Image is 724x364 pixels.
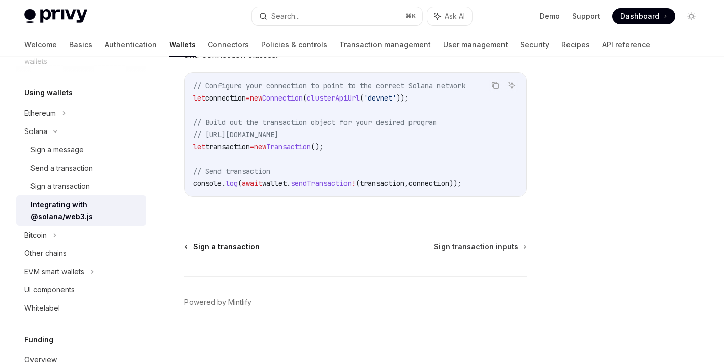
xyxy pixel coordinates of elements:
div: Integrating with @solana/web3.js [30,198,140,223]
a: Authentication [105,32,157,57]
a: Basics [69,32,92,57]
a: Policies & controls [261,32,327,57]
a: Wallets [169,32,196,57]
span: Transaction [266,142,311,151]
span: = [246,93,250,103]
div: Send a transaction [30,162,93,174]
div: Whitelabel [24,302,60,314]
span: connection [408,179,449,188]
span: // [URL][DOMAIN_NAME] [193,130,278,139]
span: , [404,179,408,188]
span: let [193,93,205,103]
span: new [254,142,266,151]
span: Ask AI [445,11,465,21]
span: ( [360,93,364,103]
button: Toggle dark mode [683,8,700,24]
h5: Funding [24,334,53,346]
a: Send a transaction [16,159,146,177]
span: sendTransaction [291,179,352,188]
span: Sign a transaction [193,242,260,252]
span: transaction [360,179,404,188]
div: Ethereum [24,107,56,119]
span: Sign transaction inputs [434,242,518,252]
button: Ask AI [505,79,518,92]
span: await [242,179,262,188]
a: Whitelabel [16,299,146,317]
a: Recipes [561,32,590,57]
span: // Configure your connection to point to the correct Solana network [193,81,465,90]
a: Sign a transaction [185,242,260,252]
h5: Using wallets [24,87,73,99]
a: Sign a message [16,141,146,159]
a: Welcome [24,32,57,57]
span: . [287,179,291,188]
span: clusterApiUrl [307,93,360,103]
div: UI components [24,284,75,296]
span: ( [356,179,360,188]
a: UI components [16,281,146,299]
a: Sign a transaction [16,177,146,195]
a: Connectors [208,32,249,57]
button: Copy the contents from the code block [489,79,502,92]
span: log [226,179,238,188]
span: ! [352,179,356,188]
div: Sign a transaction [30,180,90,192]
a: Dashboard [612,8,675,24]
a: API reference [602,32,650,57]
button: Ask AI [427,7,472,25]
a: Support [572,11,600,21]
span: // Build out the transaction object for your desired program [193,118,437,127]
a: Powered by Mintlify [184,297,251,307]
span: Connection [262,93,303,103]
div: Sign a message [30,144,84,156]
div: Bitcoin [24,229,47,241]
a: Other chains [16,244,146,262]
div: Solana [24,125,47,138]
a: Security [520,32,549,57]
span: ( [238,179,242,188]
a: Integrating with @solana/web3.js [16,195,146,226]
span: transaction [205,142,250,151]
span: )); [396,93,408,103]
span: new [250,93,262,103]
a: User management [443,32,508,57]
span: Dashboard [620,11,659,21]
a: Transaction management [339,32,431,57]
span: console [193,179,222,188]
a: Demo [540,11,560,21]
span: // Send transaction [193,167,270,176]
span: 'devnet' [364,93,396,103]
div: Search... [271,10,300,22]
span: )); [449,179,461,188]
span: = [250,142,254,151]
div: EVM smart wallets [24,266,84,278]
span: wallet [262,179,287,188]
span: (); [311,142,323,151]
button: Search...⌘K [252,7,422,25]
div: Other chains [24,247,67,259]
span: connection [205,93,246,103]
a: Sign transaction inputs [434,242,526,252]
span: ⌘ K [405,12,416,20]
span: let [193,142,205,151]
img: light logo [24,9,87,23]
span: ( [303,93,307,103]
span: . [222,179,226,188]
